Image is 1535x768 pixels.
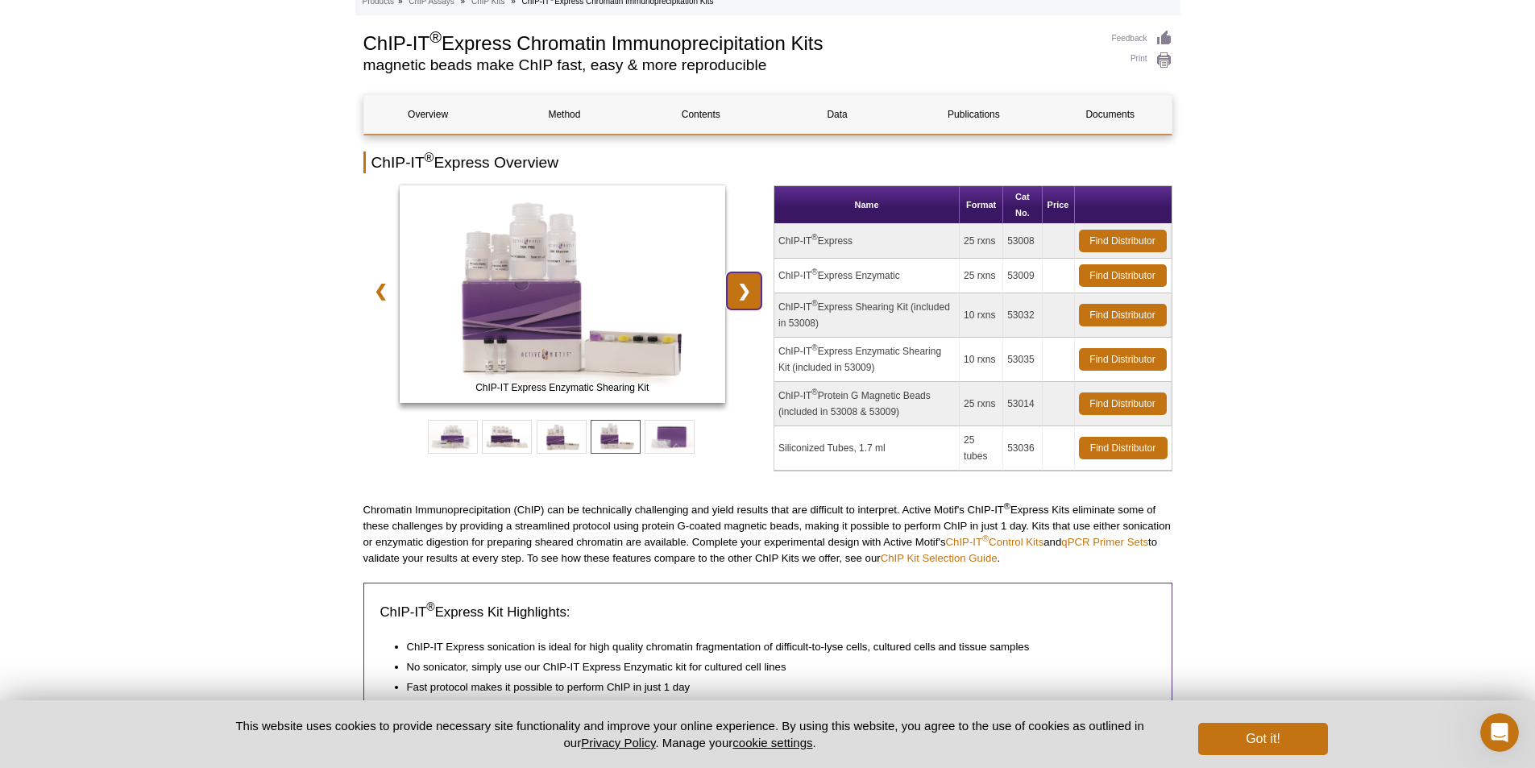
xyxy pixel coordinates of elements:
[1003,382,1042,426] td: 53014
[363,502,1172,567] p: Chromatin Immunoprecipitation (ChIP) can be technically challenging and yield results that are di...
[1003,293,1042,338] td: 53032
[960,259,1003,293] td: 25 rxns
[407,634,1139,655] li: ChIP-IT Express sonication is ideal for high quality chromatin fragmentation of difficult-to-lyse...
[407,695,1139,716] li: Protein G magnetic beads provide low background enrichment and streamline wash steps
[400,185,726,403] img: ChIP-IT Express Enzymatic Shearing Kit
[1112,52,1172,69] a: Print
[426,600,434,613] sup: ®
[1003,426,1042,471] td: 53036
[960,426,1003,471] td: 25 tubes
[774,293,960,338] td: ChIP-IT Express Shearing Kit (included in 53008)
[773,95,901,134] a: Data
[1003,224,1042,259] td: 53008
[811,268,817,276] sup: ®
[811,299,817,308] sup: ®
[429,28,442,46] sup: ®
[946,536,1044,548] a: ChIP-IT®Control Kits
[774,259,960,293] td: ChIP-IT Express Enzymatic
[774,382,960,426] td: ChIP-IT Protein G Magnetic Beads (included in 53008 & 53009)
[581,736,655,749] a: Privacy Policy
[1003,338,1042,382] td: 53035
[363,272,398,309] a: ❮
[403,380,722,396] span: ChIP-IT Express Enzymatic Shearing Kit
[811,233,817,242] sup: ®
[811,388,817,396] sup: ®
[380,603,1155,622] h3: ChIP-IT Express Kit Highlights:
[363,30,1096,54] h1: ChIP-IT Express Chromatin Immunoprecipitation Kits
[960,338,1003,382] td: 10 rxns
[774,426,960,471] td: Siliconized Tubes, 1.7 ml
[208,717,1172,751] p: This website uses cookies to provide necessary site functionality and improve your online experie...
[960,186,1003,224] th: Format
[1004,501,1010,511] sup: ®
[1003,259,1042,293] td: 53009
[1043,186,1075,224] th: Price
[1046,95,1174,134] a: Documents
[960,224,1003,259] td: 25 rxns
[1480,713,1519,752] iframe: Intercom live chat
[1079,264,1167,287] a: Find Distributor
[727,272,761,309] a: ❯
[363,58,1096,73] h2: magnetic beads make ChIP fast, easy & more reproducible
[960,382,1003,426] td: 25 rxns
[407,675,1139,695] li: Fast protocol makes it possible to perform ChIP in just 1 day
[910,95,1038,134] a: Publications
[363,152,1172,173] h2: ChIP-IT Express Overview
[774,224,960,259] td: ChIP-IT Express
[1198,723,1327,755] button: Got it!
[1079,230,1167,252] a: Find Distributor
[1079,392,1167,415] a: Find Distributor
[1079,348,1167,371] a: Find Distributor
[364,95,492,134] a: Overview
[500,95,629,134] a: Method
[881,552,998,564] a: ChIP Kit Selection Guide
[1079,437,1168,459] a: Find Distributor
[1079,304,1167,326] a: Find Distributor
[982,533,989,543] sup: ®
[960,293,1003,338] td: 10 rxns
[637,95,765,134] a: Contents
[400,185,726,408] a: ChIP-IT Express Enzymatic Shearing Kit
[811,343,817,352] sup: ®
[407,655,1139,675] li: No sonicator, simply use our ChIP-IT Express Enzymatic kit for cultured cell lines
[774,186,960,224] th: Name
[1061,536,1148,548] a: qPCR Primer Sets
[425,151,434,164] sup: ®
[774,338,960,382] td: ChIP-IT Express Enzymatic Shearing Kit (included in 53009)
[1003,186,1042,224] th: Cat No.
[732,736,812,749] button: cookie settings
[1112,30,1172,48] a: Feedback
